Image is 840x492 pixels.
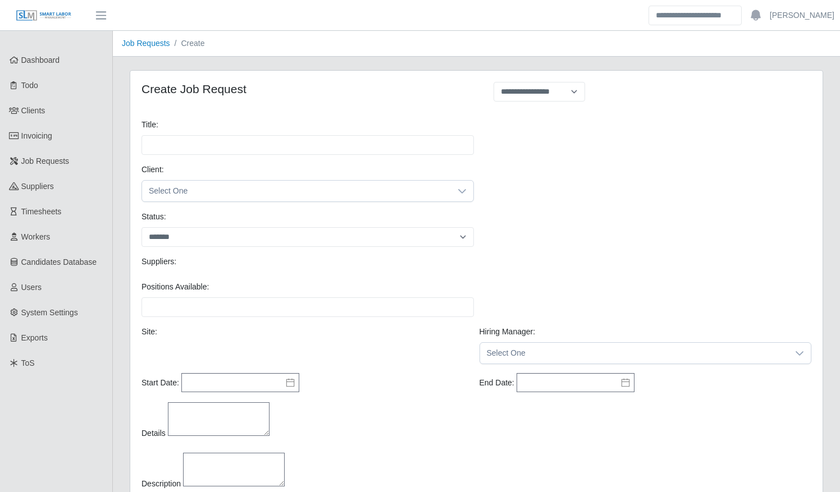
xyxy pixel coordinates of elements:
[21,81,38,90] span: Todo
[141,377,179,389] label: Start Date:
[21,308,78,317] span: System Settings
[170,38,205,49] li: Create
[21,232,51,241] span: Workers
[649,6,742,25] input: Search
[21,106,45,115] span: Clients
[21,157,70,165] span: Job Requests
[21,283,42,292] span: Users
[21,207,62,216] span: Timesheets
[21,56,60,65] span: Dashboard
[141,478,181,490] label: Description
[141,164,164,176] label: Client:
[16,10,72,22] img: SLM Logo
[480,326,536,338] label: Hiring Manager:
[21,358,35,367] span: ToS
[141,119,158,131] label: Title:
[480,377,514,389] label: End Date:
[21,258,97,266] span: Candidates Database
[21,131,52,140] span: Invoicing
[122,39,170,48] a: Job Requests
[141,281,209,293] label: Positions Available:
[141,256,176,268] label: Suppliers:
[770,10,834,21] a: [PERSON_NAME]
[141,82,468,96] h4: Create Job Request
[21,333,48,342] span: Exports
[141,427,166,439] label: Details
[141,211,166,223] label: Status:
[142,181,451,201] span: Select One
[480,343,789,364] span: Select One
[21,182,54,191] span: Suppliers
[141,326,157,338] label: Site:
